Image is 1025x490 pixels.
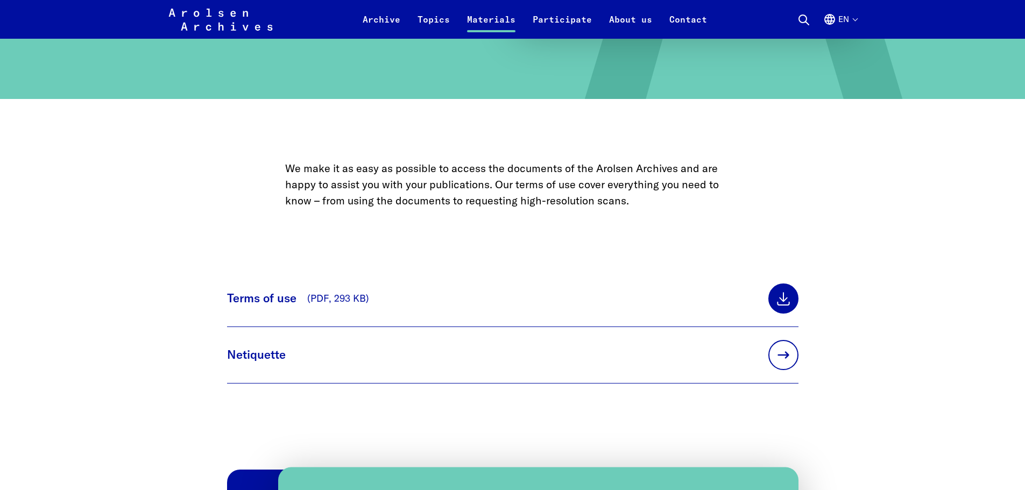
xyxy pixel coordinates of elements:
a: Archive [354,13,409,39]
a: Materials [458,13,524,39]
nav: Primary [354,6,716,32]
a: About us [600,13,661,39]
a: Topics [409,13,458,39]
a: Contact [661,13,716,39]
p: We make it as easy as possible to access the documents of the Arolsen Archives and are happy to a... [285,160,740,209]
button: English, language selection [823,13,857,39]
a: Participate [524,13,600,39]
